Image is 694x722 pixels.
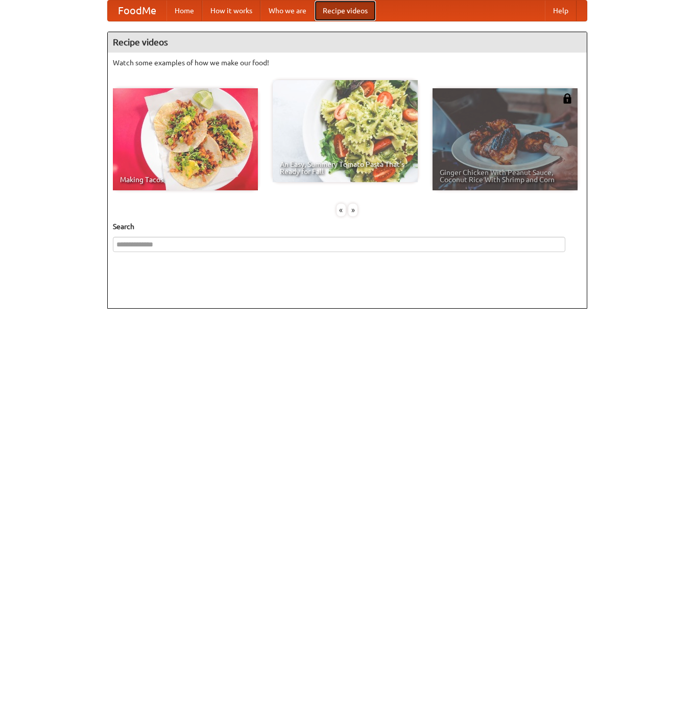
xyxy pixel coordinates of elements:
a: Making Tacos [113,88,258,190]
p: Watch some examples of how we make our food! [113,58,582,68]
h5: Search [113,221,582,232]
a: How it works [202,1,260,21]
img: 483408.png [562,93,572,104]
div: » [348,204,357,216]
a: Home [166,1,202,21]
div: « [337,204,346,216]
h4: Recipe videos [108,32,587,53]
a: An Easy, Summery Tomato Pasta That's Ready for Fall [273,80,418,182]
a: Who we are [260,1,315,21]
a: Help [545,1,577,21]
a: Recipe videos [315,1,376,21]
a: FoodMe [108,1,166,21]
span: Making Tacos [120,176,251,183]
span: An Easy, Summery Tomato Pasta That's Ready for Fall [280,161,411,175]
